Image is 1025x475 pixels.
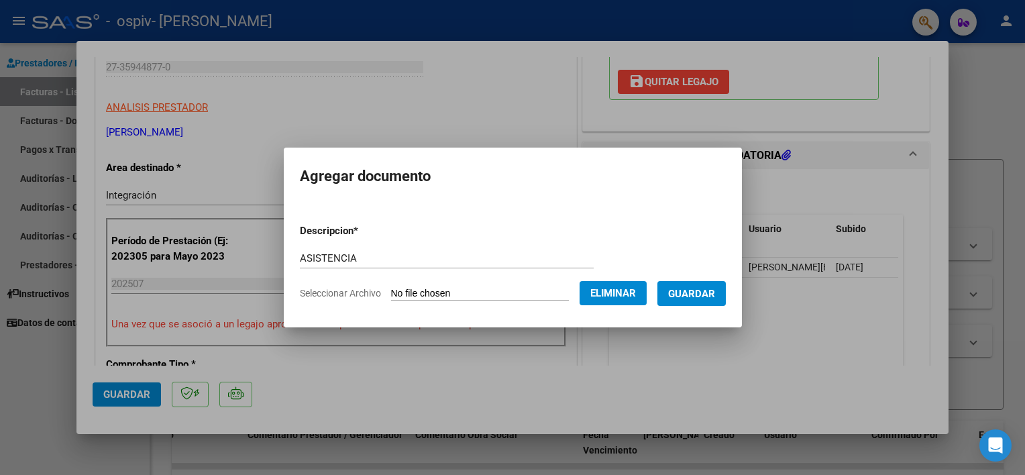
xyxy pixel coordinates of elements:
button: Eliminar [580,281,647,305]
span: Eliminar [590,287,636,299]
h2: Agregar documento [300,164,726,189]
div: Open Intercom Messenger [979,429,1012,462]
p: Descripcion [300,223,428,239]
span: Guardar [668,288,715,300]
button: Guardar [657,281,726,306]
span: Seleccionar Archivo [300,288,381,299]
